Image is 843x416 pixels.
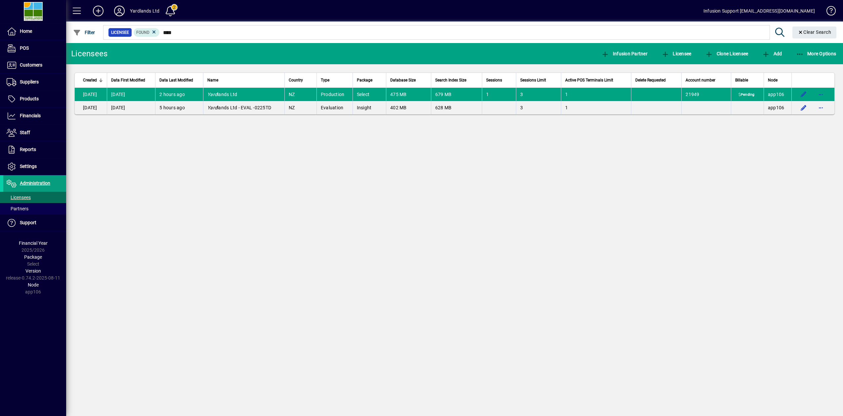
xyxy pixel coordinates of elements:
[207,92,217,97] em: Yard
[686,77,727,84] div: Account number
[353,88,386,101] td: Select
[792,26,837,38] button: Clear
[321,77,329,84] span: Type
[516,101,561,114] td: 3
[7,195,31,200] span: Licensees
[3,192,66,203] a: Licensees
[284,101,316,114] td: NZ
[130,6,159,16] div: Yardlands Ltd
[111,77,145,84] span: Data First Modified
[71,48,107,59] div: Licensees
[3,57,66,74] a: Customers
[635,77,666,84] span: Delete Requested
[28,282,39,287] span: Node
[73,30,95,35] span: Filter
[635,77,677,84] div: Delete Requested
[207,77,218,84] span: Name
[289,77,313,84] div: Country
[431,88,482,101] td: 679 MB
[737,92,756,98] span: Pending
[520,77,546,84] span: Sessions Limit
[794,48,838,60] button: More Options
[486,77,502,84] span: Sessions
[3,23,66,40] a: Home
[111,77,151,84] div: Data First Modified
[207,105,271,110] span: lands Ltd - EVAL -0225TD
[431,101,482,114] td: 628 MB
[768,105,784,110] span: app106.prod.infusionbusinesssoftware.com
[75,88,107,101] td: [DATE]
[768,77,787,84] div: Node
[109,5,130,17] button: Profile
[321,77,349,84] div: Type
[20,62,42,68] span: Customers
[735,77,748,84] span: Billable
[390,77,427,84] div: Database Size
[20,181,50,186] span: Administration
[3,125,66,141] a: Staff
[20,130,30,135] span: Staff
[155,88,203,101] td: 2 hours ago
[19,240,48,246] span: Financial Year
[159,77,193,84] span: Data Last Modified
[107,101,155,114] td: [DATE]
[601,51,648,56] span: Infusion Partner
[83,77,97,84] span: Created
[600,48,649,60] button: Infusion Partner
[798,89,809,100] button: Edit
[25,268,41,274] span: Version
[796,51,836,56] span: More Options
[435,77,466,84] span: Search Index Size
[20,28,32,34] span: Home
[20,164,37,169] span: Settings
[760,48,783,60] button: Add
[3,108,66,124] a: Financials
[3,158,66,175] a: Settings
[561,88,631,101] td: 1
[357,77,382,84] div: Package
[435,77,478,84] div: Search Index Size
[207,105,217,110] em: Yard
[703,6,815,16] div: Infusion Support [EMAIL_ADDRESS][DOMAIN_NAME]
[386,88,431,101] td: 475 MB
[660,48,693,60] button: Licensee
[520,77,557,84] div: Sessions Limit
[357,77,372,84] span: Package
[822,1,835,23] a: Knowledge Base
[107,88,155,101] td: [DATE]
[686,77,715,84] span: Account number
[705,51,748,56] span: Clone Licensee
[88,5,109,17] button: Add
[768,92,784,97] span: app106.prod.infusionbusinesssoftware.com
[155,101,203,114] td: 5 hours ago
[316,88,353,101] td: Production
[768,77,778,84] span: Node
[735,77,760,84] div: Billable
[798,29,831,35] span: Clear Search
[3,215,66,231] a: Support
[111,29,129,36] span: Licensee
[798,102,809,113] button: Edit
[316,101,353,114] td: Evaluation
[20,147,36,152] span: Reports
[390,77,416,84] span: Database Size
[75,101,107,114] td: [DATE]
[134,28,160,37] mat-chip: Found Status: Found
[486,77,512,84] div: Sessions
[71,26,97,38] button: Filter
[561,101,631,114] td: 1
[762,51,782,56] span: Add
[482,88,516,101] td: 1
[3,91,66,107] a: Products
[20,45,29,51] span: POS
[207,77,280,84] div: Name
[565,77,613,84] span: Active POS Terminals Limit
[289,77,303,84] span: Country
[816,102,826,113] button: More options
[386,101,431,114] td: 402 MB
[565,77,627,84] div: Active POS Terminals Limit
[661,51,692,56] span: Licensee
[3,203,66,214] a: Partners
[3,40,66,57] a: POS
[816,89,826,100] button: More options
